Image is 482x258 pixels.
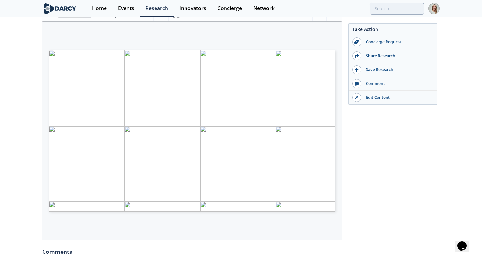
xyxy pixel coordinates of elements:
div: Network [253,6,275,11]
div: Save Research [361,67,434,73]
div: Comments [42,244,342,255]
div: Concierge [217,6,242,11]
div: Events [118,6,134,11]
a: Edit Content [349,91,437,104]
iframe: chat widget [455,232,476,252]
img: logo-wide.svg [42,3,77,14]
div: Concierge Request [361,39,434,45]
div: Comment [361,81,434,87]
div: Home [92,6,107,11]
div: Innovators [179,6,206,11]
img: Profile [428,3,440,14]
input: Advanced Search [370,3,424,15]
div: Research [146,6,168,11]
div: Share Research [361,53,434,59]
div: Take Action [349,26,437,35]
div: Edit Content [361,95,434,100]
